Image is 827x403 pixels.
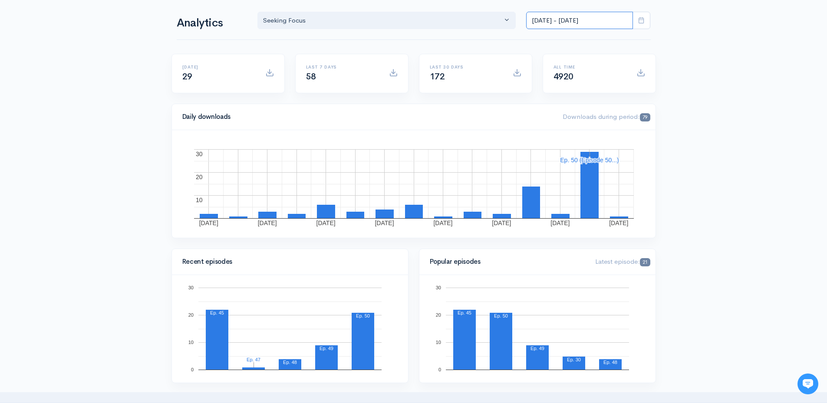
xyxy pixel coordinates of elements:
text: Ep. 48 [603,360,617,365]
svg: A chart. [182,141,645,227]
text: Ep. 45 [458,310,471,315]
h2: Just let us know if you need anything and we'll be happy to help! 🙂 [13,58,161,99]
h6: Last 30 days [430,65,502,69]
h4: Daily downloads [182,113,553,121]
span: 79 [640,113,650,121]
text: 30 [188,285,193,290]
text: Ep. 50 [494,313,508,318]
button: Seeking Focus [257,12,516,29]
h1: Analytics [177,17,247,29]
text: Ep. 50 [356,313,370,318]
text: 0 [438,367,441,372]
span: Downloads during period: [563,112,650,121]
iframe: gist-messenger-bubble-iframe [797,374,818,394]
text: Ep. 49 [530,346,544,351]
text: 20 [196,174,203,180]
text: [DATE] [550,220,570,226]
span: 4920 [554,71,573,82]
text: 10 [196,197,203,203]
text: [DATE] [609,220,628,226]
span: 21 [640,258,650,266]
text: 30 [196,151,203,157]
text: 20 [435,312,441,318]
span: New conversation [56,120,104,127]
text: 10 [188,340,193,345]
h6: [DATE] [182,65,255,69]
text: [DATE] [257,220,277,226]
input: Search articles [25,163,155,180]
span: 172 [430,71,445,82]
text: [DATE] [199,220,218,226]
text: Ep. 47 [247,357,260,362]
h6: All time [554,65,626,69]
text: 10 [435,340,441,345]
text: 0 [191,367,193,372]
button: New conversation [13,115,160,132]
div: Seeking Focus [263,16,503,26]
text: [DATE] [433,220,452,226]
svg: A chart. [430,285,645,372]
span: Latest episode: [595,257,650,265]
text: Ep. 30 [567,357,581,362]
text: 30 [435,285,441,290]
h1: Hi 👋 [13,42,161,56]
span: 29 [182,71,192,82]
input: analytics date range selector [526,12,633,29]
text: Ep. 48 [283,360,297,365]
span: 58 [306,71,316,82]
text: Ep. 45 [210,310,224,315]
h4: Popular episodes [430,258,585,265]
text: [DATE] [492,220,511,226]
text: [DATE] [375,220,394,226]
svg: A chart. [182,285,398,372]
text: Ep. 50 (Episode 50...) [560,157,619,164]
h6: Last 7 days [306,65,379,69]
text: [DATE] [316,220,335,226]
text: 20 [188,312,193,318]
p: Find an answer quickly [12,149,162,159]
h4: Recent episodes [182,258,392,265]
text: Ep. 49 [320,346,333,351]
